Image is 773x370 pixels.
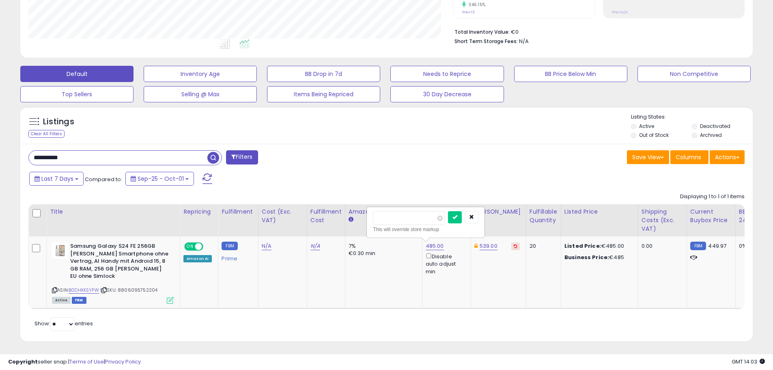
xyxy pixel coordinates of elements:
div: Title [50,208,177,216]
a: Privacy Policy [105,358,141,366]
a: Terms of Use [69,358,104,366]
label: Active [639,123,654,130]
div: [PERSON_NAME] [474,208,523,216]
span: ON [185,243,195,250]
div: Shipping Costs (Exc. VAT) [642,208,683,233]
span: Sep-25 - Oct-01 [138,175,184,183]
p: Listing States: [631,113,753,121]
label: Deactivated [700,123,730,130]
button: Filters [226,150,258,164]
button: Needs to Reprice [390,66,504,82]
img: 31BV-W47qHL._SL40_.jpg [52,242,68,259]
div: Clear All Filters [28,130,65,138]
h5: Listings [43,116,74,128]
span: All listings currently available for purchase on Amazon [52,297,71,304]
span: 2025-10-9 14:03 GMT [732,358,765,366]
div: BB Share 24h. [739,208,769,225]
button: Last 7 Days [29,172,84,186]
div: 20 [530,242,555,250]
span: Last 7 Days [41,175,73,183]
label: Archived [700,132,722,138]
span: OFF [202,243,215,250]
button: Save View [627,150,669,164]
div: 0.00 [642,242,680,250]
b: Business Price: [564,253,609,261]
div: Fulfillable Quantity [530,208,558,225]
button: Non Competitive [637,66,751,82]
div: ASIN: [52,242,174,303]
a: N/A [262,242,271,250]
a: 539.00 [480,242,497,250]
div: 0% [739,242,766,250]
div: Disable auto adjust min [426,252,465,275]
small: Prev: 13 [462,10,475,15]
div: Prime [222,252,252,262]
small: 346.15% [466,2,486,8]
small: FBM [222,242,237,250]
small: Prev: N/A [612,10,628,15]
a: B0DHKKSYPW [69,287,99,294]
b: Listed Price: [564,242,601,250]
button: BB Drop in 7d [267,66,380,82]
span: 449.97 [708,242,726,250]
a: N/A [310,242,320,250]
b: Short Term Storage Fees: [454,38,518,45]
span: | SKU: 8806095752204 [100,287,157,293]
span: Show: entries [34,320,93,327]
a: 485.00 [426,242,444,250]
div: This will override store markup [373,225,478,234]
div: Repricing [183,208,215,216]
small: Amazon Fees. [349,216,353,223]
b: Samsung Galaxy S24 FE 256GB [PERSON_NAME] Smartphone ohne Vertrag, AI Handy mit Android 15, 8 GB ... [70,242,169,282]
button: Top Sellers [20,86,133,102]
div: €485.00 [564,242,632,250]
label: Out of Stock [639,132,669,138]
div: Current Buybox Price [690,208,732,225]
button: Inventory Age [144,66,257,82]
span: Compared to: [85,175,122,183]
div: Fulfillment [222,208,254,216]
span: FBM [72,297,86,304]
div: Listed Price [564,208,635,216]
button: Selling @ Max [144,86,257,102]
span: Columns [676,153,701,161]
div: Amazon AI [183,255,212,262]
li: €0 [454,26,739,36]
div: Fulfillment Cost [310,208,342,225]
div: €485 [564,254,632,261]
button: Actions [710,150,745,164]
button: Columns [670,150,708,164]
b: Total Inventory Value: [454,28,510,35]
button: Items Being Repriced [267,86,380,102]
button: 30 Day Decrease [390,86,504,102]
div: Displaying 1 to 1 of 1 items [680,193,745,201]
div: €0.30 min [349,250,416,257]
div: Cost (Exc. VAT) [262,208,304,225]
div: Amazon Fees [349,208,419,216]
small: FBM [690,242,706,250]
button: Default [20,66,133,82]
span: N/A [519,37,529,45]
strong: Copyright [8,358,38,366]
button: Sep-25 - Oct-01 [125,172,194,186]
div: seller snap | | [8,358,141,366]
button: BB Price Below Min [514,66,627,82]
div: 7% [349,242,416,250]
